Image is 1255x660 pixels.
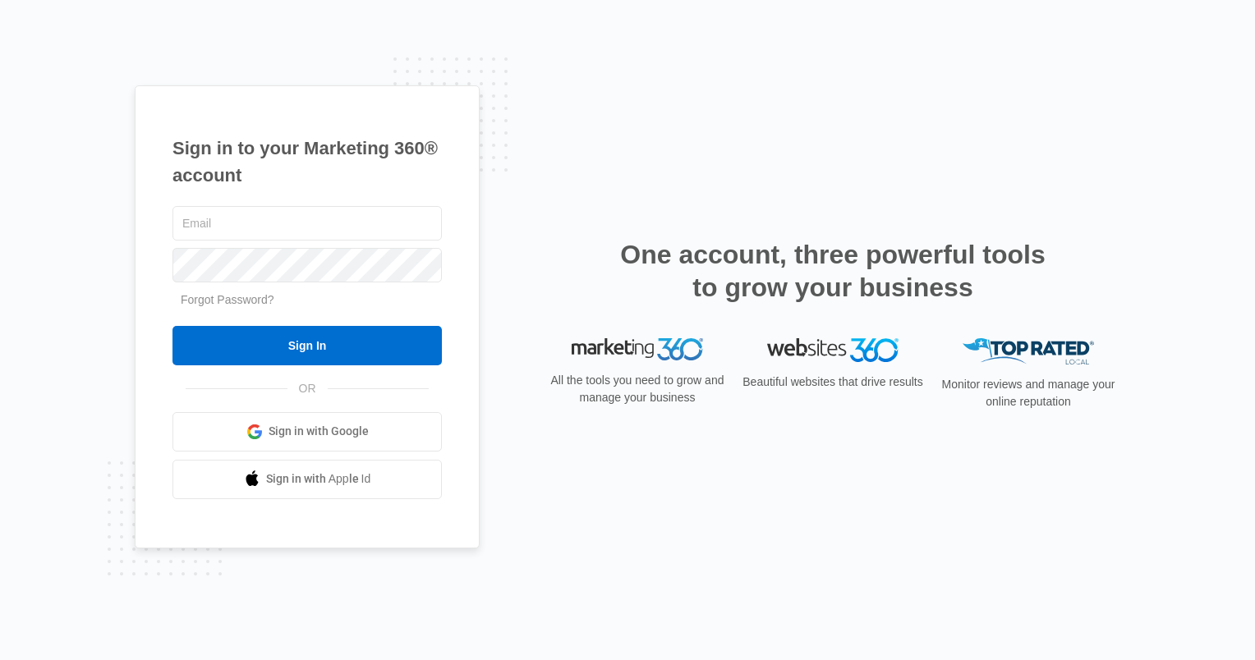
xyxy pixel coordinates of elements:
[266,470,371,488] span: Sign in with Apple Id
[545,372,729,406] p: All the tools you need to grow and manage your business
[741,374,925,391] p: Beautiful websites that drive results
[767,338,899,362] img: Websites 360
[615,238,1050,304] h2: One account, three powerful tools to grow your business
[172,460,442,499] a: Sign in with Apple Id
[172,326,442,365] input: Sign In
[172,206,442,241] input: Email
[172,412,442,451] a: Sign in with Google
[963,338,1094,365] img: Top Rated Local
[181,293,274,306] a: Forgot Password?
[269,423,369,440] span: Sign in with Google
[172,135,442,189] h1: Sign in to your Marketing 360® account
[572,338,703,361] img: Marketing 360
[287,380,328,397] span: OR
[936,376,1120,410] p: Monitor reviews and manage your online reputation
